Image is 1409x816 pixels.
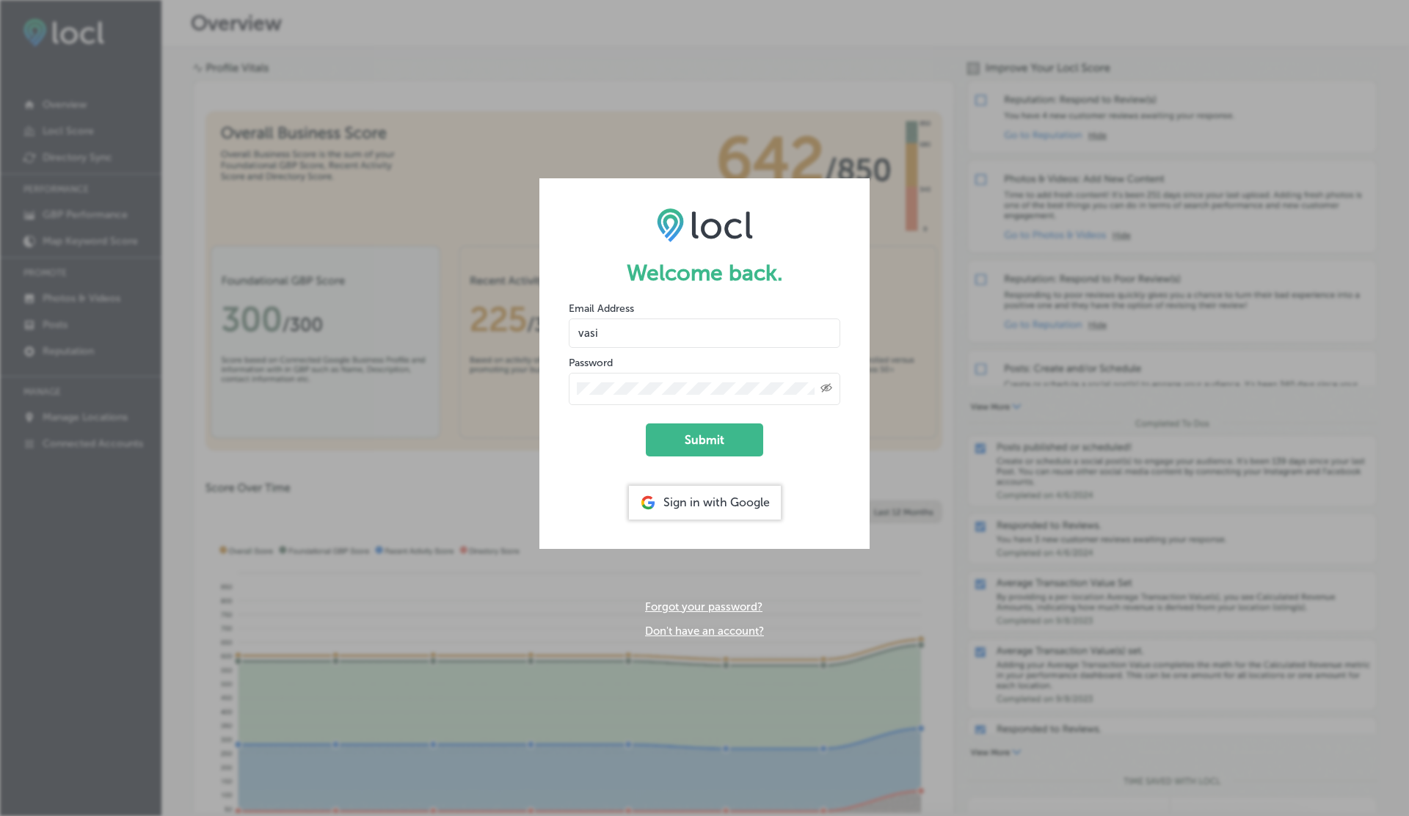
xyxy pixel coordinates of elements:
[645,600,762,613] a: Forgot your password?
[629,486,781,520] div: Sign in with Google
[646,423,763,456] button: Submit
[569,302,634,315] label: Email Address
[657,208,753,241] img: LOCL logo
[645,624,764,638] a: Don't have an account?
[569,260,840,286] h1: Welcome back.
[820,382,832,396] span: Toggle password visibility
[569,357,613,369] label: Password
